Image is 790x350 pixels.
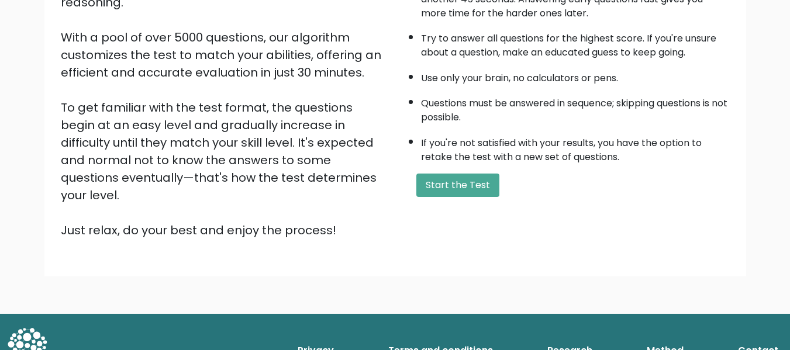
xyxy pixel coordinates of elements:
[421,65,730,85] li: Use only your brain, no calculators or pens.
[421,26,730,60] li: Try to answer all questions for the highest score. If you're unsure about a question, make an edu...
[421,91,730,124] li: Questions must be answered in sequence; skipping questions is not possible.
[416,174,499,197] button: Start the Test
[421,130,730,164] li: If you're not satisfied with your results, you have the option to retake the test with a new set ...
